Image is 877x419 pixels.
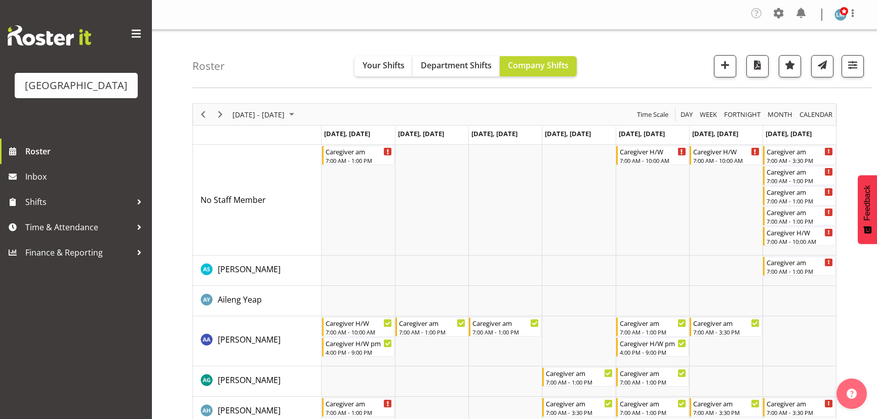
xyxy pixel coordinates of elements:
div: Caregiver am [326,398,392,408]
span: [DATE], [DATE] [692,129,738,138]
div: 7:00 AM - 10:00 AM [767,237,833,245]
div: 7:00 AM - 3:30 PM [767,156,833,164]
div: Caregiver am [767,187,833,197]
span: Your Shifts [363,60,405,71]
button: Timeline Day [679,108,695,121]
div: Caregiver am [767,257,833,267]
div: No Staff Member"s event - Caregiver am Begin From Sunday, September 14, 2025 at 7:00:00 AM GMT+12... [763,186,835,205]
div: Caregiver am [620,318,686,328]
div: Caregiver am [693,398,760,408]
a: [PERSON_NAME] [218,263,281,275]
div: [GEOGRAPHIC_DATA] [25,78,128,93]
a: [PERSON_NAME] [218,404,281,416]
span: Month [767,108,793,121]
img: lesley-mckenzie127.jpg [834,9,847,21]
div: No Staff Member"s event - Caregiver am Begin From Monday, September 8, 2025 at 7:00:00 AM GMT+12:... [322,146,394,165]
div: 7:00 AM - 1:00 PM [620,408,686,416]
span: Aileng Yeap [218,294,262,305]
img: help-xxl-2.png [847,389,857,399]
span: [PERSON_NAME] [218,405,281,416]
div: Caregiver H/W pm [326,338,392,348]
span: [PERSON_NAME] [218,374,281,386]
div: Caregiver H/W [620,146,686,156]
a: Aileng Yeap [218,294,262,306]
td: Alex Green resource [193,366,322,397]
div: Caregiver am [399,318,465,328]
div: 7:00 AM - 1:00 PM [767,267,833,275]
div: Alem Abreha"s event - Caregiver am Begin From Saturday, September 13, 2025 at 7:00:00 AM GMT+12:0... [690,317,762,337]
button: Feedback - Show survey [858,175,877,244]
div: Angela Hogendoorn"s event - Caregiver am Begin From Monday, September 8, 2025 at 7:00:00 AM GMT+1... [322,398,394,417]
span: Day [680,108,694,121]
button: Month [798,108,834,121]
div: Caregiver am [693,318,760,328]
div: Angela Hogendoorn"s event - Caregiver am Begin From Thursday, September 11, 2025 at 7:00:00 AM GM... [542,398,615,417]
span: Finance & Reporting [25,245,132,260]
div: Caregiver H/W [767,227,833,237]
div: Alem Abreha"s event - Caregiver H/W pm Begin From Friday, September 12, 2025 at 4:00:00 PM GMT+12... [616,338,689,357]
span: Time & Attendance [25,220,132,235]
div: 7:00 AM - 3:30 PM [546,408,612,416]
div: Abigail Savage"s event - Caregiver am Begin From Sunday, September 14, 2025 at 7:00:00 AM GMT+12:... [763,257,835,276]
span: Week [699,108,718,121]
span: Time Scale [636,108,669,121]
div: Angela Hogendoorn"s event - Caregiver am Begin From Saturday, September 13, 2025 at 7:00:00 AM GM... [690,398,762,417]
img: Rosterit website logo [8,25,91,46]
div: Previous [194,104,212,125]
div: 7:00 AM - 10:00 AM [693,156,760,164]
div: 7:00 AM - 1:00 PM [767,217,833,225]
div: Caregiver H/W [326,318,392,328]
div: 7:00 AM - 3:30 PM [693,408,760,416]
a: [PERSON_NAME] [218,374,281,386]
button: Highlight an important date within the roster. [779,55,801,77]
a: No Staff Member [201,194,266,206]
button: Filter Shifts [842,55,864,77]
div: Alex Green"s event - Caregiver am Begin From Friday, September 12, 2025 at 7:00:00 AM GMT+12:00 E... [616,367,689,387]
button: Next [214,108,227,121]
div: Caregiver am [767,146,833,156]
div: Caregiver am [767,398,833,408]
button: Time Scale [635,108,670,121]
div: Caregiver am [620,368,686,378]
div: No Staff Member"s event - Caregiver H/W Begin From Saturday, September 13, 2025 at 7:00:00 AM GMT... [690,146,762,165]
span: Inbox [25,169,147,184]
div: 7:00 AM - 3:30 PM [693,328,760,336]
span: [DATE], [DATE] [324,129,370,138]
div: No Staff Member"s event - Caregiver am Begin From Sunday, September 14, 2025 at 7:00:00 AM GMT+12... [763,166,835,185]
div: Alem Abreha"s event - Caregiver H/W Begin From Monday, September 8, 2025 at 7:00:00 AM GMT+12:00 ... [322,317,394,337]
div: Caregiver am [767,166,833,177]
span: [PERSON_NAME] [218,264,281,275]
div: 7:00 AM - 1:00 PM [326,408,392,416]
div: 7:00 AM - 1:00 PM [326,156,392,164]
span: calendar [799,108,833,121]
td: Alem Abreha resource [193,316,322,366]
div: No Staff Member"s event - Caregiver am Begin From Sunday, September 14, 2025 at 7:00:00 AM GMT+12... [763,206,835,226]
span: Company Shifts [508,60,569,71]
span: Feedback [863,185,872,221]
div: 4:00 PM - 9:00 PM [620,348,686,356]
div: Alem Abreha"s event - Caregiver am Begin From Wednesday, September 10, 2025 at 7:00:00 AM GMT+12:... [469,317,541,337]
div: 7:00 AM - 1:00 PM [472,328,539,336]
div: Alem Abreha"s event - Caregiver am Begin From Friday, September 12, 2025 at 7:00:00 AM GMT+12:00 ... [616,317,689,337]
span: Shifts [25,194,132,209]
button: Timeline Month [766,108,794,121]
a: [PERSON_NAME] [218,333,281,346]
div: Caregiver am [326,146,392,156]
h4: Roster [192,60,225,72]
button: Company Shifts [500,56,577,76]
span: [PERSON_NAME] [218,334,281,345]
div: Caregiver H/W [693,146,760,156]
button: Download a PDF of the roster according to the set date range. [746,55,769,77]
div: Caregiver am [620,398,686,408]
button: September 08 - 14, 2025 [231,108,299,121]
div: 7:00 AM - 1:00 PM [546,378,612,386]
span: [DATE] - [DATE] [231,108,286,121]
span: [DATE], [DATE] [766,129,812,138]
span: [DATE], [DATE] [398,129,444,138]
span: Fortnight [723,108,762,121]
div: Alem Abreha"s event - Caregiver am Begin From Tuesday, September 9, 2025 at 7:00:00 AM GMT+12:00 ... [395,317,468,337]
div: Angela Hogendoorn"s event - Caregiver am Begin From Sunday, September 14, 2025 at 7:00:00 AM GMT+... [763,398,835,417]
div: 7:00 AM - 1:00 PM [399,328,465,336]
span: Roster [25,144,147,159]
